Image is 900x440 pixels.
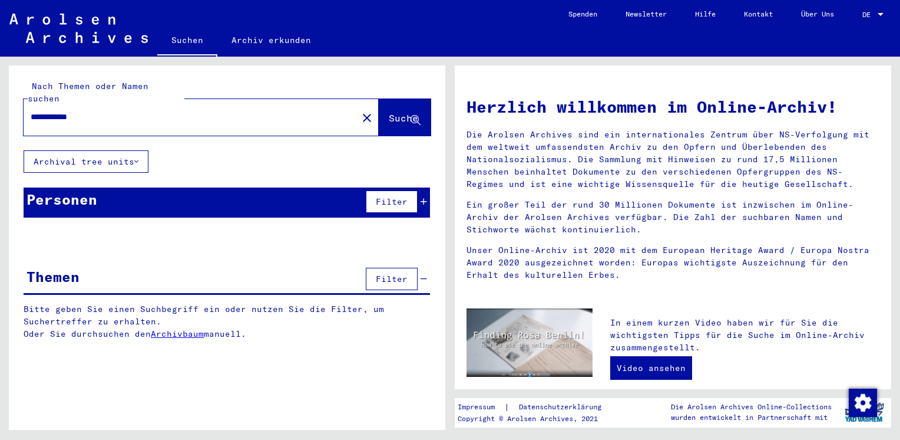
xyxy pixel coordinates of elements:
p: wurden entwickelt in Partnerschaft mit [671,412,832,423]
button: Clear [355,106,379,129]
span: DE [862,11,875,19]
a: Impressum [458,401,504,413]
div: | [458,401,616,413]
mat-icon: close [360,111,374,125]
img: yv_logo.png [842,398,886,427]
div: Themen [27,266,80,287]
span: Suche [389,112,418,124]
button: Suche [379,99,431,136]
p: Die Arolsen Archives Online-Collections [671,402,832,412]
button: Filter [366,191,418,213]
img: video.jpg [466,308,593,377]
button: Archival tree units [24,150,148,173]
a: Video ansehen [610,356,692,380]
div: Zustimmung ändern [848,388,876,416]
p: Die Arolsen Archives sind ein internationales Zentrum über NS-Verfolgung mit dem weltweit umfasse... [466,129,879,191]
mat-label: Nach Themen oder Namen suchen [28,81,148,104]
p: Bitte geben Sie einen Suchbegriff ein oder nutzen Sie die Filter, um Suchertreffer zu erhalten. O... [24,303,431,340]
a: Archivbaum [151,329,204,339]
p: Unser Online-Archiv ist 2020 mit dem European Heritage Award / Europa Nostra Award 2020 ausgezeic... [466,244,879,281]
a: Suchen [157,26,217,57]
span: Filter [376,196,408,207]
button: Filter [366,268,418,290]
img: Arolsen_neg.svg [9,14,148,43]
span: Filter [376,274,408,284]
a: Archiv erkunden [217,26,325,54]
p: Ein großer Teil der rund 30 Millionen Dokumente ist inzwischen im Online-Archiv der Arolsen Archi... [466,199,879,236]
img: Zustimmung ändern [849,389,877,417]
a: Datenschutzerklärung [509,401,616,413]
div: Personen [27,189,97,210]
p: In einem kurzen Video haben wir für Sie die wichtigsten Tipps für die Suche im Online-Archiv zusa... [610,317,879,354]
h1: Herzlich willkommen im Online-Archiv! [466,94,879,119]
p: Copyright © Arolsen Archives, 2021 [458,413,616,424]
